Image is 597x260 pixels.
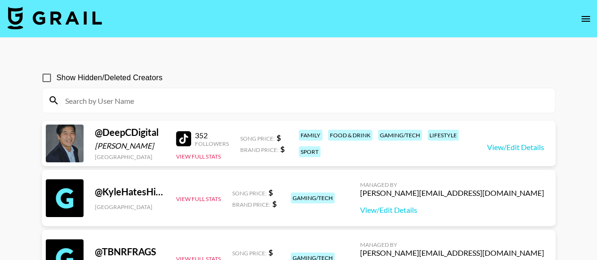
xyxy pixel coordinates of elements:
div: food & drink [328,130,372,141]
img: Grail Talent [8,7,102,29]
button: View Full Stats [176,195,221,202]
span: Song Price: [232,190,267,197]
span: Song Price: [232,250,267,257]
div: 352 [195,131,229,140]
a: View/Edit Details [360,205,544,215]
div: [PERSON_NAME][EMAIL_ADDRESS][DOMAIN_NAME] [360,248,544,258]
div: gaming/tech [291,193,335,203]
div: [GEOGRAPHIC_DATA] [95,203,165,210]
span: Brand Price: [240,146,278,153]
div: sport [299,146,320,157]
div: [GEOGRAPHIC_DATA] [95,153,165,160]
button: open drawer [576,9,595,28]
div: gaming/tech [378,130,422,141]
div: lifestyle [428,130,459,141]
div: [PERSON_NAME] [95,141,165,151]
span: Brand Price: [232,201,270,208]
input: Search by User Name [59,93,549,108]
div: Followers [195,140,229,147]
strong: $ [280,144,285,153]
button: View Full Stats [176,153,221,160]
div: Managed By [360,181,544,188]
strong: $ [269,188,273,197]
div: @ TBNRFRAGS [95,246,165,258]
span: Song Price: [240,135,275,142]
div: [PERSON_NAME][EMAIL_ADDRESS][DOMAIN_NAME] [360,188,544,198]
div: family [299,130,322,141]
a: View/Edit Details [487,143,544,152]
strong: $ [269,248,273,257]
div: Managed By [360,241,544,248]
strong: $ [272,199,277,208]
div: @ DeepCDigital [95,126,165,138]
span: Show Hidden/Deleted Creators [57,72,163,84]
strong: $ [277,133,281,142]
div: @ KyleHatesHiking [95,186,165,198]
